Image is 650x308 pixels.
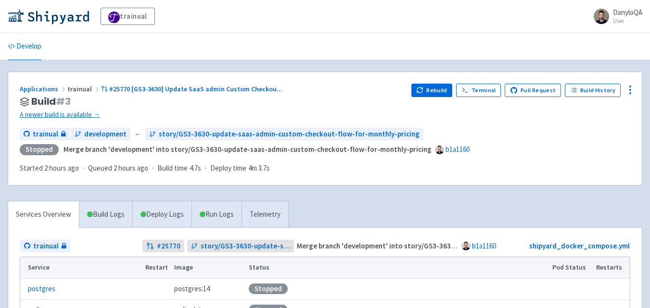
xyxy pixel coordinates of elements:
[33,241,59,252] span: trainual
[174,283,210,295] span: postgres:14
[187,240,294,253] a: story/GS3-3630-update-saas-admin-custom-checkout-flow-for-monthly-pricing
[565,84,621,97] a: Build History
[249,283,288,294] div: Stopped
[248,163,270,174] span: 4m 3.7s
[190,163,201,174] span: 4.7s
[246,257,549,278] th: Status
[28,283,55,295] a: postgres
[20,128,70,141] a: trainual
[79,201,132,228] a: Build Logs
[157,163,188,174] span: Build time
[8,9,89,24] img: Shipyard logo
[472,241,496,250] a: b1a1160
[44,163,79,172] time: 2 hours ago
[20,163,79,172] span: Started
[242,201,288,228] a: Telemetry
[20,240,70,253] a: trainual
[20,163,276,174] div: · · ·
[101,8,155,25] a: trainual
[171,257,246,278] th: Image
[109,85,282,93] span: #25770 [GS3-3630] Update SaaS admin Custom Checkou ...
[613,8,642,17] span: DanyloQA
[84,129,127,140] span: development
[210,163,246,174] span: Deploy time
[134,129,141,140] span: ←
[88,163,148,172] span: Queued
[411,84,453,97] button: Rebuild
[446,145,470,154] a: b1a1160
[613,18,642,24] small: User
[71,128,130,141] a: development
[64,145,432,154] strong: Merge branch 'development' into story/GS3-3630-update-saas-admin-custom-checkout-flow-for-monthly...
[8,33,41,60] a: Develop
[31,96,71,107] span: Build
[593,257,630,278] th: Restarts
[101,85,284,93] a: #25770 [GS3-3630] Update SaaS admin Custom Checkou...
[33,129,58,140] span: trainual
[588,9,642,24] a: DanyloQA User
[191,201,242,228] a: Run Logs
[114,163,148,172] time: 2 hours ago
[201,241,290,252] span: story/GS3-3630-update-saas-admin-custom-checkout-flow-for-monthly-pricing
[142,257,171,278] th: Restart
[549,257,593,278] th: Pod Status
[20,144,59,155] div: Stopped
[159,129,420,140] span: story/GS3-3630-update-saas-admin-custom-checkout-flow-for-monthly-pricing
[8,201,79,228] a: Services Overview
[529,241,630,250] a: shipyard_docker_compose.yml
[20,109,404,120] a: A newer build is available →
[505,84,561,97] a: Pull Request
[20,257,142,278] th: Service
[157,241,180,252] strong: # 25770
[132,201,191,228] a: Deploy Logs
[145,128,423,141] a: story/GS3-3630-update-saas-admin-custom-checkout-flow-for-monthly-pricing
[20,85,67,93] a: Applications
[56,95,71,108] span: # 3
[456,84,501,97] a: Terminal
[142,240,184,253] a: #25770
[67,85,101,93] span: trainual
